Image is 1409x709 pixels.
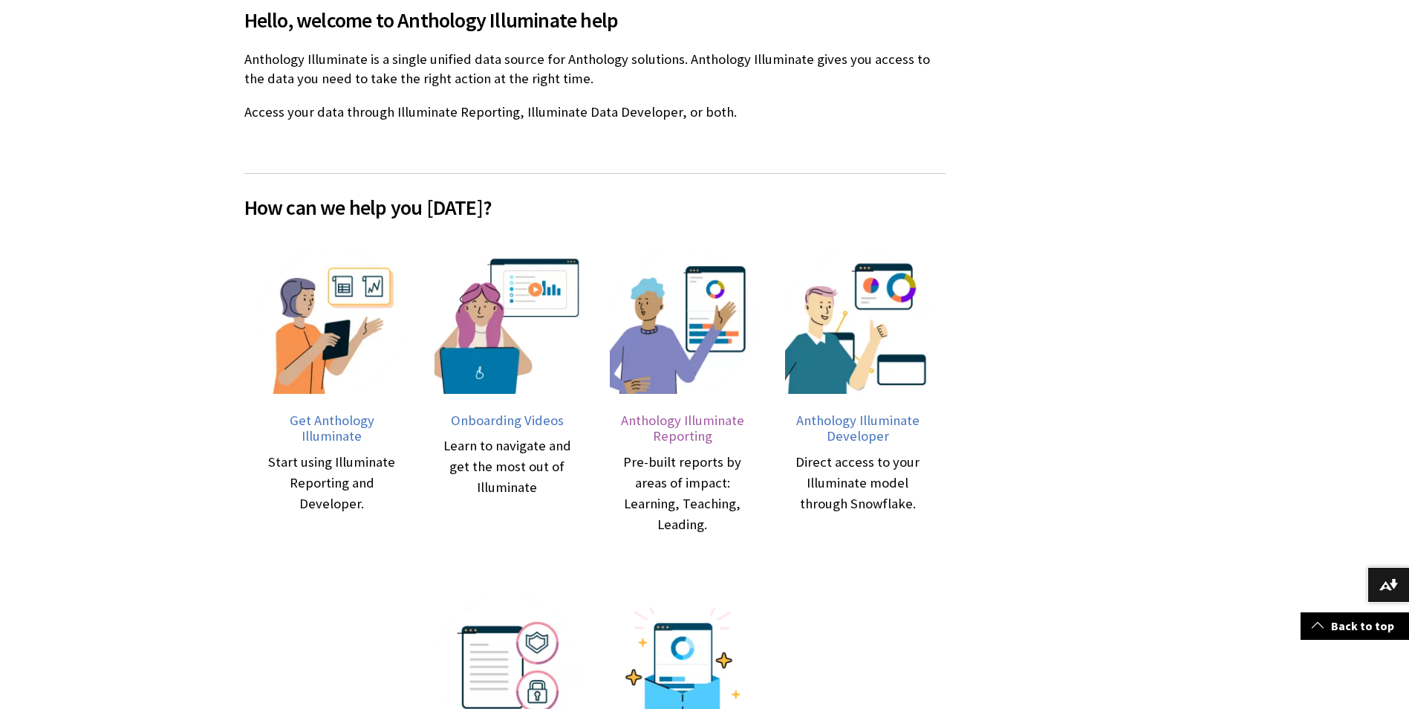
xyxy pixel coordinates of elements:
p: Access your data through Illuminate Reporting, Illuminate Data Developer, or both. [244,103,946,122]
a: Illustration of a man with databases on the background Anthology Illuminate Developer Direct acce... [785,248,931,535]
h2: How can we help you [DATE]? [244,173,946,223]
span: Anthology Illuminate Reporting [621,412,744,445]
img: get Anthology Illuminate [259,248,405,394]
p: Anthology Illuminate is a single unified data source for Anthology solutions. Anthology Illuminat... [244,50,946,88]
a: Illustration of a man pointing to a dashboard Anthology Illuminate Reporting Pre-built reports by... [610,248,755,535]
div: Start using Illuminate Reporting and Developer. [259,452,405,514]
span: Onboarding Videos [451,412,564,429]
a: get Anthology Illuminate Get Anthology Illuminate Start using Illuminate Reporting and Developer. [259,248,405,535]
div: Learn to navigate and get the most out of Illuminate [435,436,580,498]
a: Back to top [1301,612,1409,640]
div: Pre-built reports by areas of impact: Learning, Teaching, Leading. [610,452,755,535]
img: Illustration of a man with databases on the background [785,248,931,394]
div: Direct access to your Illuminate model through Snowflake. [785,452,931,514]
span: Anthology Illuminate Developer [796,412,920,445]
img: Illustration of a man pointing to a dashboard [610,248,755,394]
a: An illustration of a girl in front of a computer Onboarding Videos Learn to navigate and get the ... [435,248,580,535]
img: An illustration of a girl in front of a computer [435,248,580,394]
span: Get Anthology Illuminate [290,412,374,445]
